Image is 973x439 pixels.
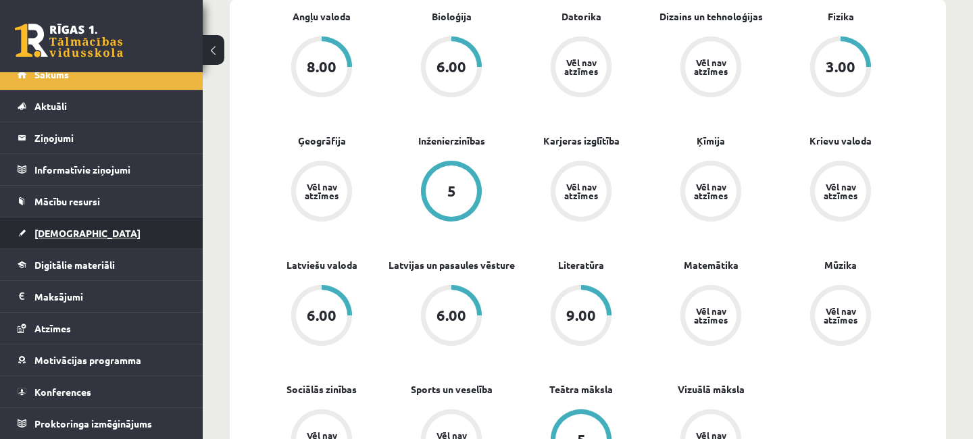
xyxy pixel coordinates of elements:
[809,134,872,148] a: Krievu valoda
[646,36,776,100] a: Vēl nav atzīmes
[562,58,600,76] div: Vēl nav atzīmes
[307,59,336,74] div: 8.00
[828,9,854,24] a: Fizika
[822,182,859,200] div: Vēl nav atzīmes
[447,184,456,199] div: 5
[418,134,485,148] a: Inženierzinības
[34,68,69,80] span: Sākums
[692,58,730,76] div: Vēl nav atzīmes
[697,134,725,148] a: Ķīmija
[776,161,905,224] a: Vēl nav atzīmes
[34,259,115,271] span: Digitālie materiāli
[692,307,730,324] div: Vēl nav atzīmes
[684,258,739,272] a: Matemātika
[18,154,186,185] a: Informatīvie ziņojumi
[389,258,515,272] a: Latvijas un pasaules vēsture
[15,24,123,57] a: Rīgas 1. Tālmācības vidusskola
[34,227,141,239] span: [DEMOGRAPHIC_DATA]
[432,9,472,24] a: Bioloģija
[18,344,186,376] a: Motivācijas programma
[543,134,620,148] a: Karjeras izglītība
[18,217,186,249] a: [DEMOGRAPHIC_DATA]
[34,122,186,153] legend: Ziņojumi
[516,285,646,348] a: 9.00
[566,308,596,323] div: 9.00
[646,161,776,224] a: Vēl nav atzīmes
[18,122,186,153] a: Ziņojumi
[257,161,386,224] a: Vēl nav atzīmes
[822,307,859,324] div: Vēl nav atzīmes
[18,313,186,344] a: Atzīmes
[562,182,600,200] div: Vēl nav atzīmes
[286,382,357,396] a: Sociālās zinības
[18,249,186,280] a: Digitālie materiāli
[824,258,857,272] a: Mūzika
[692,182,730,200] div: Vēl nav atzīmes
[659,9,763,24] a: Dizains un tehnoloģijas
[562,9,601,24] a: Datorika
[18,376,186,407] a: Konferences
[34,417,152,430] span: Proktoringa izmēģinājums
[776,285,905,348] a: Vēl nav atzīmes
[34,322,71,334] span: Atzīmes
[18,281,186,312] a: Maksājumi
[386,36,516,100] a: 6.00
[303,182,341,200] div: Vēl nav atzīmes
[34,100,67,112] span: Aktuāli
[678,382,745,396] a: Vizuālā māksla
[34,281,186,312] legend: Maksājumi
[286,258,357,272] a: Latviešu valoda
[34,386,91,398] span: Konferences
[34,354,141,366] span: Motivācijas programma
[307,308,336,323] div: 6.00
[18,91,186,122] a: Aktuāli
[549,382,613,396] a: Teātra māksla
[298,134,346,148] a: Ģeogrāfija
[516,161,646,224] a: Vēl nav atzīmes
[386,285,516,348] a: 6.00
[18,186,186,217] a: Mācību resursi
[18,59,186,90] a: Sākums
[257,36,386,100] a: 8.00
[558,258,604,272] a: Literatūra
[18,408,186,439] a: Proktoringa izmēģinājums
[34,154,186,185] legend: Informatīvie ziņojumi
[826,59,855,74] div: 3.00
[293,9,351,24] a: Angļu valoda
[411,382,493,396] a: Sports un veselība
[257,285,386,348] a: 6.00
[776,36,905,100] a: 3.00
[516,36,646,100] a: Vēl nav atzīmes
[34,195,100,207] span: Mācību resursi
[386,161,516,224] a: 5
[436,59,466,74] div: 6.00
[646,285,776,348] a: Vēl nav atzīmes
[436,308,466,323] div: 6.00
